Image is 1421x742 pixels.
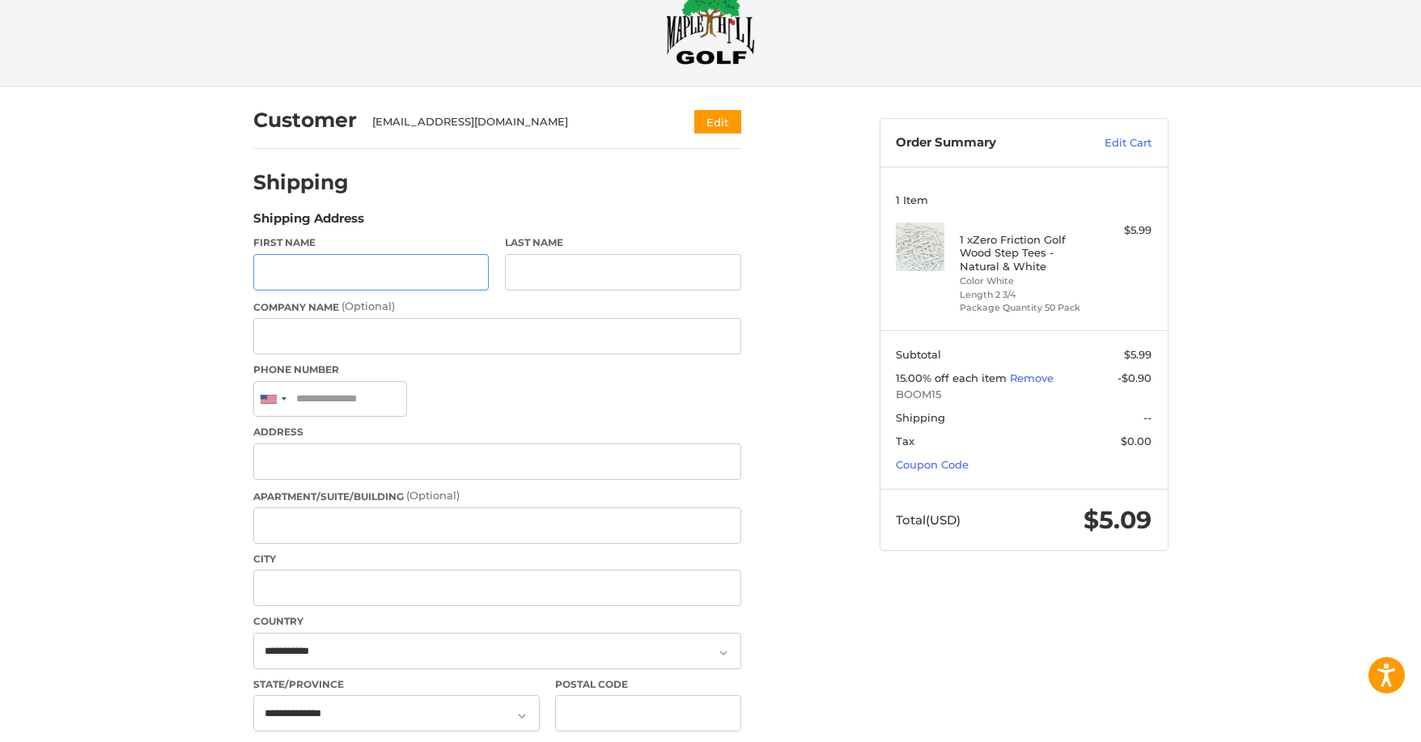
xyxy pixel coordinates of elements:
[1084,505,1152,535] span: $5.09
[372,114,663,130] div: [EMAIL_ADDRESS][DOMAIN_NAME]
[1143,411,1152,424] span: --
[694,110,741,134] button: Edit
[254,382,291,417] div: United States: +1
[253,170,349,195] h2: Shipping
[505,235,741,250] label: Last Name
[341,299,395,312] small: (Optional)
[253,677,540,692] label: State/Province
[1010,371,1054,384] a: Remove
[253,299,741,315] label: Company Name
[1070,135,1152,151] a: Edit Cart
[896,435,914,447] span: Tax
[896,135,1070,151] h3: Order Summary
[253,210,364,235] legend: Shipping Address
[1118,371,1152,384] span: -$0.90
[960,233,1084,273] h4: 1 x Zero Friction Golf Wood Step Tees - Natural & White
[1124,348,1152,361] span: $5.99
[896,387,1152,403] span: BOOM15
[253,552,741,566] label: City
[253,363,741,377] label: Phone Number
[896,512,961,528] span: Total (USD)
[896,458,969,471] a: Coupon Code
[253,108,357,133] h2: Customer
[406,489,460,502] small: (Optional)
[1287,698,1421,742] iframe: Google Customer Reviews
[960,301,1084,315] li: Package Quantity 50 Pack
[253,425,741,439] label: Address
[253,614,741,629] label: Country
[1088,223,1152,239] div: $5.99
[896,411,945,424] span: Shipping
[896,348,941,361] span: Subtotal
[960,274,1084,288] li: Color White
[1121,435,1152,447] span: $0.00
[555,677,741,692] label: Postal Code
[960,288,1084,302] li: Length 2 3/4
[253,488,741,504] label: Apartment/Suite/Building
[896,193,1152,206] h3: 1 Item
[253,235,490,250] label: First Name
[896,371,1010,384] span: 15.00% off each item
